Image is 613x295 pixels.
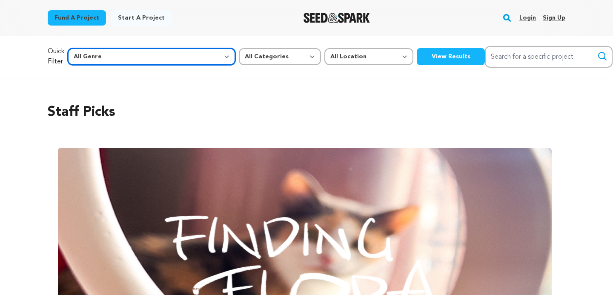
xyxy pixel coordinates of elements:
img: Seed&Spark Logo Dark Mode [304,13,370,23]
p: Quick Filter [48,46,64,67]
a: Seed&Spark Homepage [304,13,370,23]
h2: Staff Picks [48,102,565,123]
a: Login [519,11,536,25]
a: Fund a project [48,10,106,26]
a: Start a project [111,10,172,26]
input: Search for a specific project [485,46,613,68]
button: View Results [417,48,485,65]
a: Sign up [543,11,565,25]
